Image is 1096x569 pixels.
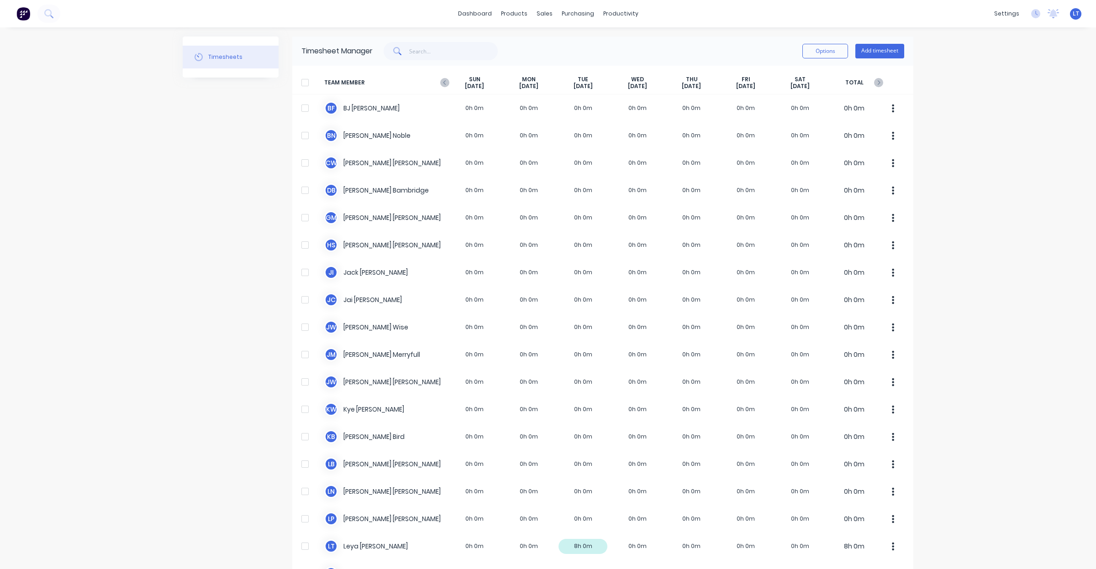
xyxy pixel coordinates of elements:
div: settings [990,7,1024,21]
img: Factory [16,7,30,21]
div: productivity [599,7,643,21]
span: TOTAL [827,76,881,90]
span: [DATE] [790,83,810,90]
button: Timesheets [183,46,279,68]
span: LT [1073,10,1079,18]
span: [DATE] [682,83,701,90]
button: Add timesheet [855,44,904,58]
div: Timesheets [208,53,242,61]
span: [DATE] [519,83,538,90]
span: MON [522,76,536,83]
span: SUN [469,76,480,83]
span: [DATE] [574,83,593,90]
span: [DATE] [736,83,755,90]
span: WED [631,76,644,83]
div: products [496,7,532,21]
div: Timesheet Manager [301,46,373,57]
span: SAT [795,76,806,83]
a: dashboard [453,7,496,21]
span: [DATE] [465,83,484,90]
input: Search... [409,42,498,60]
span: [DATE] [628,83,647,90]
button: Options [802,44,848,58]
span: FRI [742,76,750,83]
div: sales [532,7,557,21]
span: TUE [578,76,588,83]
span: TEAM MEMBER [324,76,448,90]
div: purchasing [557,7,599,21]
span: THU [686,76,697,83]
